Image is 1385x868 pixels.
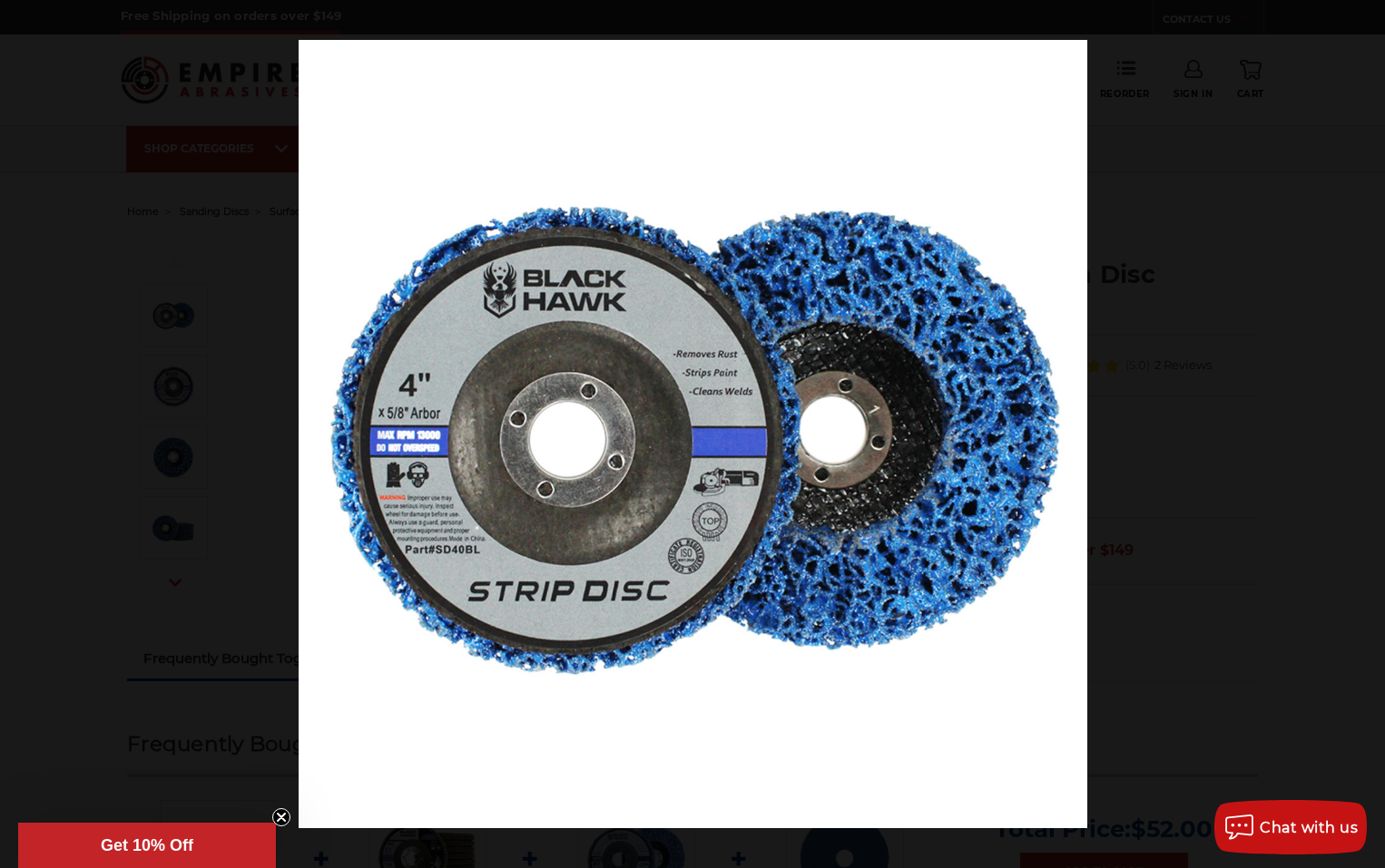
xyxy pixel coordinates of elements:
[272,808,290,826] button: Close teaser
[299,40,1087,828] img: strip-clean-disc-4-inch-rust-paint-removal__28360.1670861100.jpg
[18,823,276,868] div: Get 10% OffClose teaser
[101,836,193,854] span: Get 10% Off
[1214,800,1367,854] button: Chat with us
[1260,819,1358,836] span: Chat with us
